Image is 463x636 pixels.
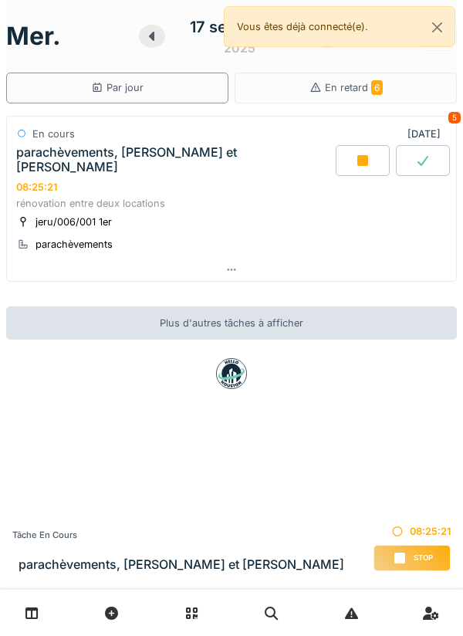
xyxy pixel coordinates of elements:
img: badge-BVDL4wpA.svg [216,358,247,389]
div: En cours [32,127,75,141]
div: Par jour [91,80,144,95]
div: 08:25:21 [16,181,57,193]
div: 5 [448,112,461,123]
span: En retard [325,82,383,93]
div: rénovation entre deux locations [16,196,447,211]
span: Stop [414,553,433,563]
div: parachèvements, [PERSON_NAME] et [PERSON_NAME] [16,145,333,174]
div: 08:25:21 [373,524,451,539]
span: 6 [371,80,383,95]
h3: parachèvements, [PERSON_NAME] et [PERSON_NAME] [19,557,344,572]
div: jeru/006/001 1er [35,215,112,229]
div: Tâche en cours [12,529,344,542]
div: Vous êtes déjà connecté(e). [224,6,455,47]
div: parachèvements [35,237,113,252]
button: Close [420,7,455,48]
div: Plus d'autres tâches à afficher [6,306,457,340]
div: [DATE] [407,127,447,141]
h1: mer. [6,22,61,51]
div: 17 septembre [190,15,289,39]
div: 2025 [224,39,255,57]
